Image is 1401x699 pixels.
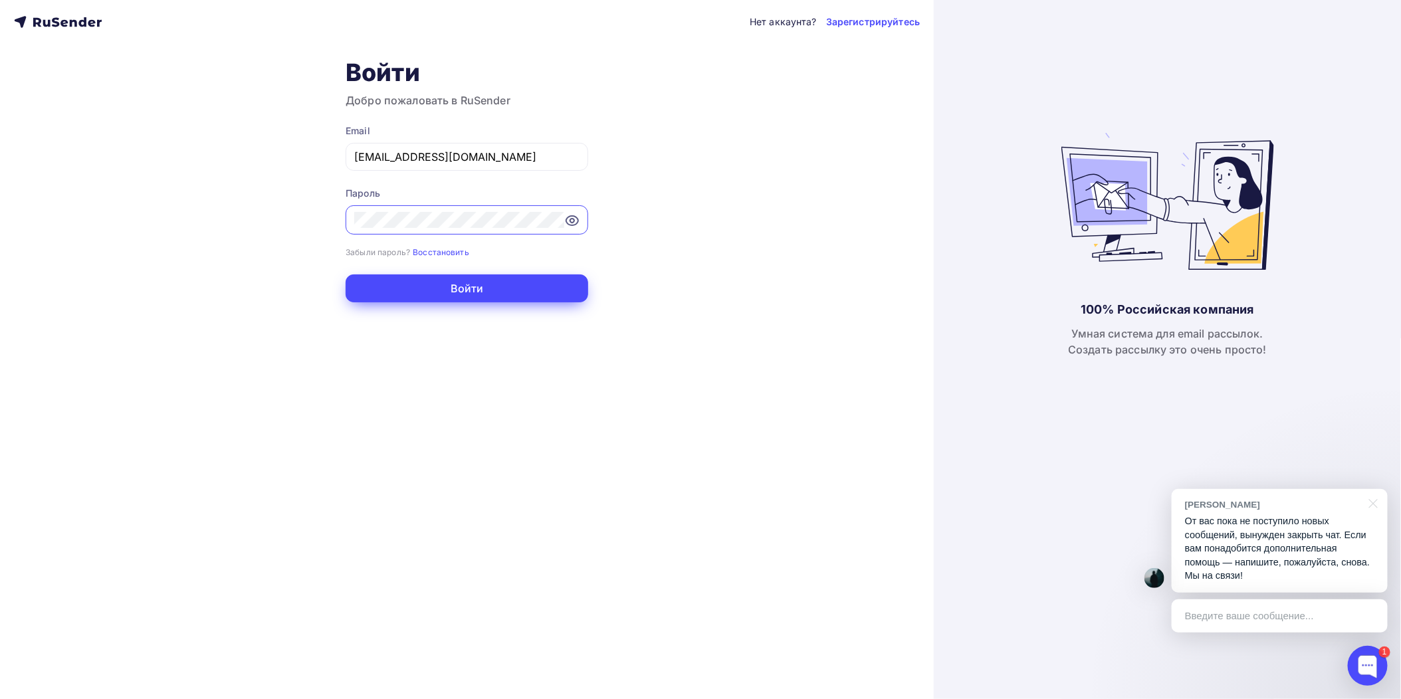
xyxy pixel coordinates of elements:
[826,15,920,29] a: Зарегистрируйтесь
[354,149,580,165] input: Укажите свой email
[346,58,588,87] h1: Войти
[1172,599,1388,633] div: Введите ваше сообщение...
[1185,514,1374,583] p: От вас пока не поступило новых сообщений, вынужден закрыть чат. Если вам понадобится дополнительн...
[413,246,469,257] a: Восстановить
[346,92,588,108] h3: Добро пожаловать в RuSender
[346,247,410,257] small: Забыли пароль?
[1379,647,1390,658] div: 1
[1144,568,1164,588] img: Виктор
[346,124,588,138] div: Email
[346,187,588,200] div: Пароль
[1081,302,1253,318] div: 100% Российская компания
[750,15,817,29] div: Нет аккаунта?
[1068,326,1267,357] div: Умная система для email рассылок. Создать рассылку это очень просто!
[1185,498,1361,511] div: [PERSON_NAME]
[413,247,469,257] small: Восстановить
[346,274,588,302] button: Войти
